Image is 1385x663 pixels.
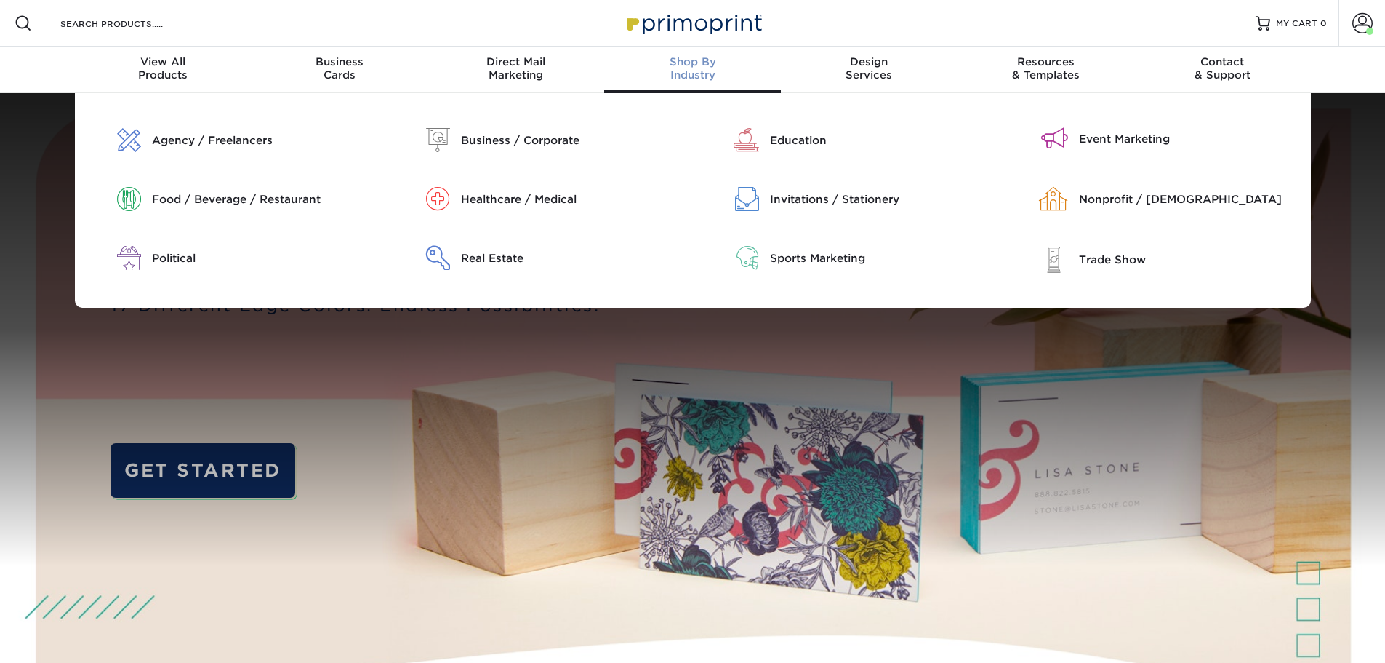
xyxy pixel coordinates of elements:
a: Education [704,128,991,152]
div: Real Estate [461,250,682,266]
img: Primoprint [620,7,766,39]
a: Business / Corporate [395,128,682,152]
div: Nonprofit / [DEMOGRAPHIC_DATA] [1079,191,1300,207]
a: Invitations / Stationery [704,187,991,211]
span: MY CART [1276,17,1317,30]
div: Political [152,250,373,266]
a: Real Estate [395,246,682,270]
div: Event Marketing [1079,131,1300,147]
div: Healthcare / Medical [461,191,682,207]
span: 0 [1320,18,1327,28]
a: Political [86,246,373,270]
span: Design [781,55,958,68]
a: Resources& Templates [958,47,1134,93]
span: Direct Mail [427,55,604,68]
a: Contact& Support [1134,47,1311,93]
input: SEARCH PRODUCTS..... [59,15,201,32]
a: Direct MailMarketing [427,47,604,93]
div: Trade Show [1079,252,1300,268]
div: Services [781,55,958,82]
span: Contact [1134,55,1311,68]
a: Event Marketing [1013,128,1300,149]
span: Shop By [604,55,781,68]
a: Shop ByIndustry [604,47,781,93]
a: Food / Beverage / Restaurant [86,187,373,211]
div: & Templates [958,55,1134,82]
div: Cards [251,55,427,82]
a: View AllProducts [75,47,252,93]
div: & Support [1134,55,1311,82]
div: Industry [604,55,781,82]
div: Business / Corporate [461,132,682,148]
div: Marketing [427,55,604,82]
a: Nonprofit / [DEMOGRAPHIC_DATA] [1013,187,1300,211]
div: Invitations / Stationery [770,191,991,207]
div: Agency / Freelancers [152,132,373,148]
span: Business [251,55,427,68]
a: BusinessCards [251,47,427,93]
div: Sports Marketing [770,250,991,266]
a: Healthcare / Medical [395,187,682,211]
span: View All [75,55,252,68]
a: DesignServices [781,47,958,93]
div: Education [770,132,991,148]
a: Agency / Freelancers [86,128,373,152]
a: Sports Marketing [704,246,991,270]
div: Food / Beverage / Restaurant [152,191,373,207]
a: Trade Show [1013,246,1300,273]
span: Resources [958,55,1134,68]
div: Products [75,55,252,82]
